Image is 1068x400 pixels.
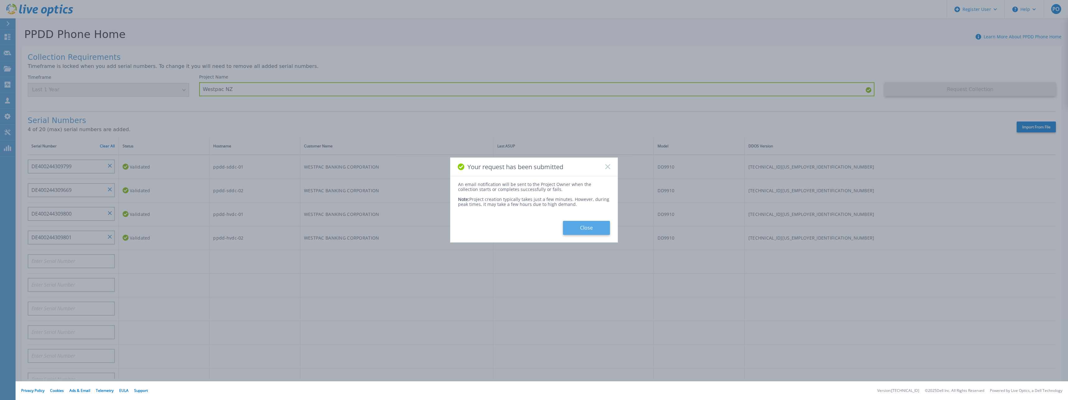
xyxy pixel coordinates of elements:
li: Version: [TECHNICAL_ID] [877,389,919,393]
a: Privacy Policy [21,388,44,393]
a: Support [134,388,148,393]
a: Telemetry [96,388,114,393]
button: Close [563,221,610,235]
a: Ads & Email [69,388,90,393]
span: Your request has been submitted [467,163,563,170]
li: Powered by Live Optics, a Dell Technology [990,389,1062,393]
div: Project creation typically takes just a few minutes. However, during peak times, it may take a fe... [458,192,610,207]
a: Cookies [50,388,64,393]
a: EULA [119,388,129,393]
div: An email notification will be sent to the Project Owner when the collection starts or completes s... [458,182,610,192]
li: © 2025 Dell Inc. All Rights Reserved [925,389,984,393]
span: Note: [458,196,469,202]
